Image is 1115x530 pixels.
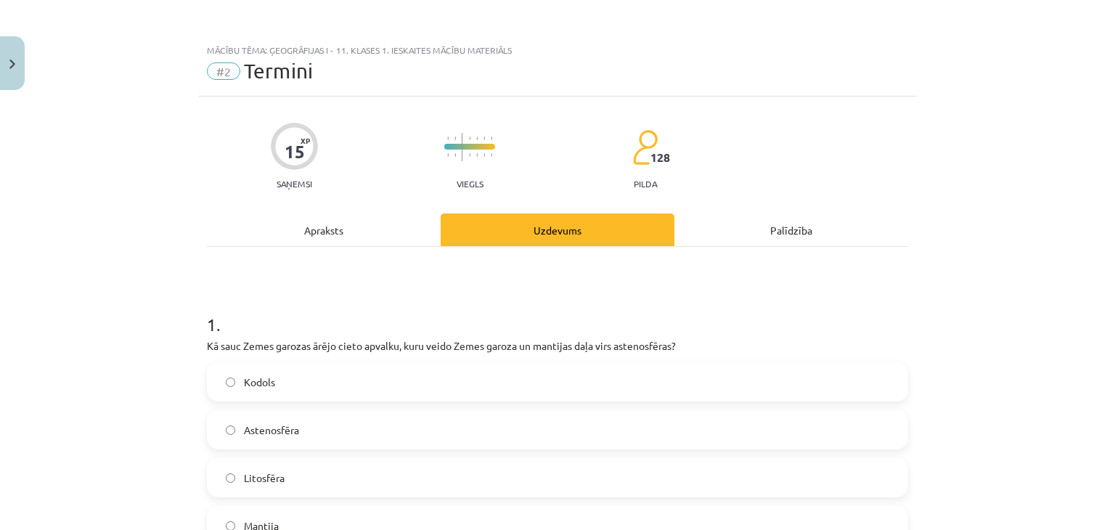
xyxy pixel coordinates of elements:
span: Kodols [244,375,275,390]
input: Kodols [226,378,235,387]
div: Palīdzība [674,213,908,246]
img: icon-close-lesson-0947bae3869378f0d4975bcd49f059093ad1ed9edebbc8119c70593378902aed.svg [9,60,15,69]
span: Litosfēra [244,470,285,486]
span: Termini [244,59,313,83]
div: Apraksts [207,213,441,246]
img: icon-short-line-57e1e144782c952c97e751825c79c345078a6d821885a25fce030b3d8c18986b.svg [483,153,485,157]
input: Astenosfēra [226,425,235,435]
img: icon-long-line-d9ea69661e0d244f92f715978eff75569469978d946b2353a9bb055b3ed8787d.svg [462,133,463,161]
img: icon-short-line-57e1e144782c952c97e751825c79c345078a6d821885a25fce030b3d8c18986b.svg [491,153,492,157]
div: 15 [285,142,305,162]
img: students-c634bb4e5e11cddfef0936a35e636f08e4e9abd3cc4e673bd6f9a4125e45ecb1.svg [632,129,658,166]
img: icon-short-line-57e1e144782c952c97e751825c79c345078a6d821885a25fce030b3d8c18986b.svg [447,136,449,140]
img: icon-short-line-57e1e144782c952c97e751825c79c345078a6d821885a25fce030b3d8c18986b.svg [469,153,470,157]
img: icon-short-line-57e1e144782c952c97e751825c79c345078a6d821885a25fce030b3d8c18986b.svg [491,136,492,140]
img: icon-short-line-57e1e144782c952c97e751825c79c345078a6d821885a25fce030b3d8c18986b.svg [454,153,456,157]
input: Litosfēra [226,473,235,483]
img: icon-short-line-57e1e144782c952c97e751825c79c345078a6d821885a25fce030b3d8c18986b.svg [476,153,478,157]
span: 128 [650,151,670,164]
span: Astenosfēra [244,423,299,438]
p: pilda [634,179,657,189]
div: Uzdevums [441,213,674,246]
span: #2 [207,62,240,80]
p: Viegls [457,179,483,189]
img: icon-short-line-57e1e144782c952c97e751825c79c345078a6d821885a25fce030b3d8c18986b.svg [447,153,449,157]
img: icon-short-line-57e1e144782c952c97e751825c79c345078a6d821885a25fce030b3d8c18986b.svg [454,136,456,140]
p: Kā sauc Zemes garozas ārējo cieto apvalku, kuru veido Zemes garoza un mantijas daļa virs astenosf... [207,338,908,354]
span: XP [301,136,310,144]
div: Mācību tēma: Ģeogrāfijas i - 11. klases 1. ieskaites mācību materiāls [207,45,908,55]
img: icon-short-line-57e1e144782c952c97e751825c79c345078a6d821885a25fce030b3d8c18986b.svg [483,136,485,140]
img: icon-short-line-57e1e144782c952c97e751825c79c345078a6d821885a25fce030b3d8c18986b.svg [476,136,478,140]
img: icon-short-line-57e1e144782c952c97e751825c79c345078a6d821885a25fce030b3d8c18986b.svg [469,136,470,140]
p: Saņemsi [271,179,318,189]
h1: 1 . [207,289,908,334]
